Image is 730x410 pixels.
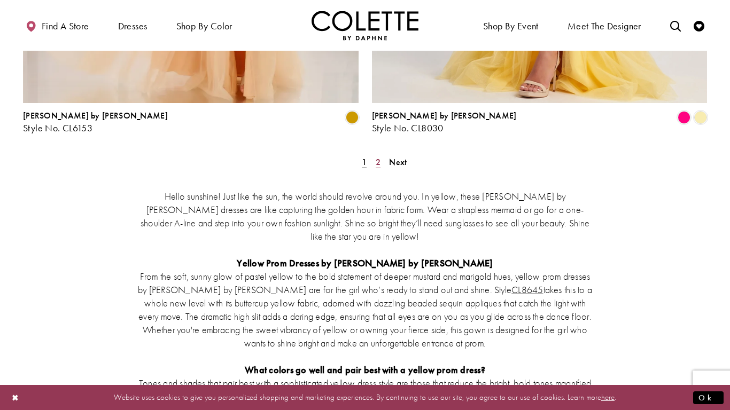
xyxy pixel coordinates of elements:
[23,122,92,134] span: Style No. CL6153
[372,111,517,133] div: Colette by Daphne Style No. CL8030
[691,11,707,40] a: Check Wishlist
[389,156,407,168] span: Next
[23,11,91,40] a: Find a store
[245,364,485,376] strong: What colors go well and pair best with a yellow prom dress?
[6,388,25,407] button: Close Dialog
[568,21,641,31] span: Meet the designer
[372,154,384,170] a: Page 2
[42,21,89,31] span: Find a store
[667,11,684,40] a: Toggle search
[23,110,168,121] span: [PERSON_NAME] by [PERSON_NAME]
[601,392,615,403] a: here
[138,270,592,350] p: From the soft, sunny glow of pastel yellow to the bold statement of deeper mustard and marigold h...
[483,21,539,31] span: Shop By Event
[693,391,724,404] button: Submit Dialog
[511,283,543,296] a: CL8645
[138,190,592,243] p: Hello sunshine! Just like the sun, the world should revolve around you. In yellow, these [PERSON_...
[174,11,235,40] span: Shop by color
[372,122,444,134] span: Style No. CL8030
[312,11,418,40] img: Colette by Daphne
[480,11,541,40] span: Shop By Event
[376,156,380,168] span: 2
[678,111,690,124] i: Hot Pink
[359,154,370,170] span: Current Page
[362,156,367,168] span: 1
[176,21,232,31] span: Shop by color
[386,154,410,170] a: Next Page
[312,11,418,40] a: Visit Home Page
[77,390,653,405] p: Website uses cookies to give you personalized shopping and marketing experiences. By continuing t...
[346,111,359,124] i: Gold
[118,21,147,31] span: Dresses
[565,11,644,40] a: Meet the designer
[115,11,150,40] span: Dresses
[694,111,707,124] i: Sunshine
[23,111,168,133] div: Colette by Daphne Style No. CL6153
[372,110,517,121] span: [PERSON_NAME] by [PERSON_NAME]
[237,257,493,269] strong: Yellow Prom Dresses by [PERSON_NAME] by [PERSON_NAME]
